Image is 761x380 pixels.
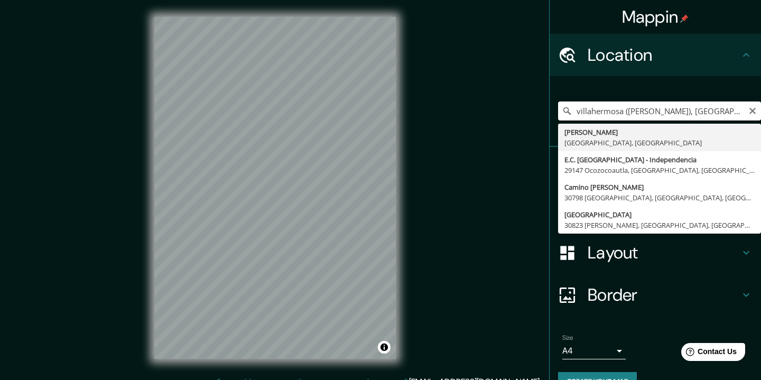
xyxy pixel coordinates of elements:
[564,209,755,220] div: [GEOGRAPHIC_DATA]
[564,182,755,192] div: Camino [PERSON_NAME]
[588,284,740,305] h4: Border
[378,341,391,354] button: Toggle attribution
[562,342,626,359] div: A4
[564,127,755,137] div: [PERSON_NAME]
[622,6,689,27] h4: Mappin
[550,231,761,274] div: Layout
[154,17,396,359] canvas: Map
[564,154,755,165] div: E.C. [GEOGRAPHIC_DATA] - Independencia
[562,333,573,342] label: Size
[564,220,755,230] div: 30823 [PERSON_NAME], [GEOGRAPHIC_DATA], [GEOGRAPHIC_DATA]
[564,165,755,175] div: 29147 Ocozocoautla, [GEOGRAPHIC_DATA], [GEOGRAPHIC_DATA]
[550,189,761,231] div: Style
[667,339,749,368] iframe: Help widget launcher
[588,44,740,66] h4: Location
[550,274,761,316] div: Border
[564,137,755,148] div: [GEOGRAPHIC_DATA], [GEOGRAPHIC_DATA]
[558,101,761,121] input: Pick your city or area
[550,147,761,189] div: Pins
[588,242,740,263] h4: Layout
[564,192,755,203] div: 30798 [GEOGRAPHIC_DATA], [GEOGRAPHIC_DATA], [GEOGRAPHIC_DATA]
[550,34,761,76] div: Location
[748,105,757,115] button: Clear
[680,14,689,23] img: pin-icon.png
